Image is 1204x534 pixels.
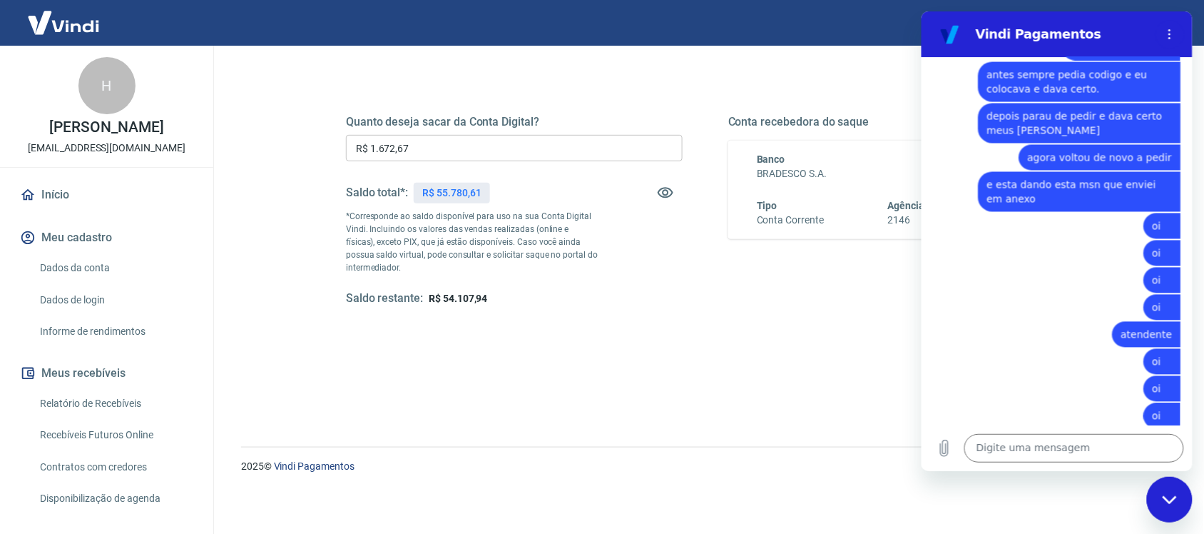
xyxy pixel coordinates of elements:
[34,317,196,346] a: Informe de rendimentos
[241,459,1170,474] p: 2025 ©
[346,210,598,274] p: *Corresponde ao saldo disponível para uso na sua Conta Digital Vindi. Incluindo os valores das ve...
[422,186,481,201] p: R$ 55.780,61
[757,166,1036,181] h6: BRADESCO S.A.
[34,453,196,482] a: Contratos com credores
[34,253,196,283] a: Dados da conta
[1147,477,1193,523] iframe: Botão para abrir a janela de mensagens, conversa em andamento
[49,120,163,135] p: [PERSON_NAME]
[922,11,1193,471] iframe: Janela de mensagens
[34,420,196,450] a: Recebíveis Futuros Online
[346,186,408,200] h5: Saldo total*:
[34,484,196,513] a: Disponibilização de agenda
[34,389,196,418] a: Relatório de Recebíveis
[757,153,785,165] span: Banco
[17,358,196,389] button: Meus recebíveis
[17,179,196,211] a: Início
[757,200,777,211] span: Tipo
[346,291,423,306] h5: Saldo restante:
[429,293,487,304] span: R$ 54.107,94
[757,213,824,228] h6: Conta Corrente
[34,286,196,315] a: Dados de login
[274,460,354,472] a: Vindi Pagamentos
[888,200,925,211] span: Agência
[17,1,110,44] img: Vindi
[1136,10,1187,36] button: Sair
[17,222,196,253] button: Meu cadastro
[28,141,185,156] p: [EMAIL_ADDRESS][DOMAIN_NAME]
[346,115,683,129] h5: Quanto deseja sacar da Conta Digital?
[888,213,925,228] h6: 2146
[728,115,1065,129] h5: Conta recebedora do saque
[78,57,136,114] div: H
